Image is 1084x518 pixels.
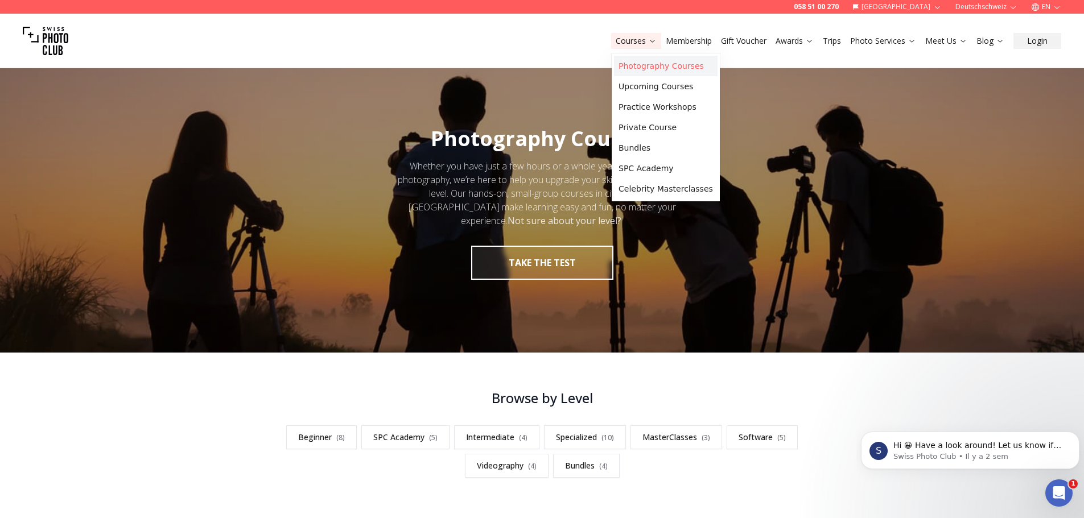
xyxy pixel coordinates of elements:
a: Upcoming Courses [614,76,718,97]
a: Private Course [614,117,718,138]
button: Courses [611,33,661,49]
span: ( 8 ) [336,433,345,442]
span: ( 4 ) [599,461,608,471]
span: ( 10 ) [601,433,614,442]
button: Awards [771,33,818,49]
span: ( 4 ) [519,433,527,442]
a: Bundles(4) [553,454,620,478]
a: Photo Services [850,35,916,47]
button: Login [1013,33,1061,49]
span: ( 5 ) [777,433,786,442]
a: Trips [823,35,841,47]
span: ( 4 ) [528,461,537,471]
button: Trips [818,33,846,49]
strong: Not sure about your level? [508,214,621,227]
iframe: Intercom live chat [1045,479,1073,507]
button: Membership [661,33,716,49]
a: Bundles [614,138,718,158]
button: Meet Us [921,33,972,49]
a: Photography Courses [614,56,718,76]
a: 058 51 00 270 [794,2,839,11]
a: Intermediate(4) [454,425,539,449]
a: Gift Voucher [721,35,766,47]
button: Photo Services [846,33,921,49]
a: Courses [616,35,657,47]
a: Meet Us [925,35,967,47]
iframe: Intercom notifications message [856,408,1084,487]
button: Gift Voucher [716,33,771,49]
a: SPC Academy(5) [361,425,450,449]
a: Software(5) [727,425,798,449]
a: Practice Workshops [614,97,718,117]
a: Beginner(8) [286,425,357,449]
span: ( 5 ) [429,433,438,442]
a: Membership [666,35,712,47]
a: Videography(4) [465,454,549,478]
div: Whether you have just a few hours or a whole year to dedicate to photography, we’re here to help ... [388,159,697,227]
a: MasterClasses(3) [630,425,722,449]
a: Celebrity Masterclasses [614,179,718,199]
img: Swiss photo club [23,18,68,64]
button: take the test [471,246,613,280]
a: Awards [776,35,814,47]
span: 1 [1069,479,1078,488]
span: ( 3 ) [702,433,710,442]
h3: Browse by Level [260,389,825,407]
a: Specialized(10) [544,425,626,449]
button: Blog [972,33,1009,49]
a: Blog [976,35,1004,47]
span: Photography Courses [431,125,653,152]
a: SPC Academy [614,158,718,179]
